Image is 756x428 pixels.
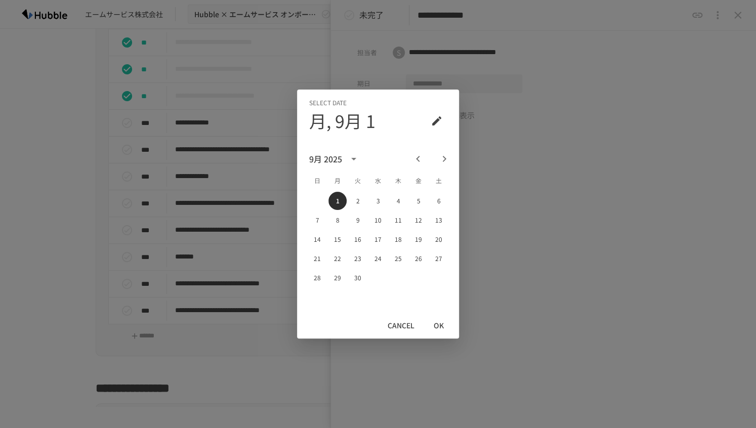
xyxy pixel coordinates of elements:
button: 16 [349,230,367,248]
button: 2 [349,192,367,210]
button: 17 [369,230,387,248]
button: 28 [308,269,326,287]
button: OK [423,316,455,335]
button: 26 [409,249,428,268]
button: 15 [328,230,347,248]
button: 5 [409,192,428,210]
h4: 月, 9月 1 [309,107,375,135]
button: 30 [349,269,367,287]
button: 25 [389,249,407,268]
button: 12 [409,211,428,229]
button: 3 [369,192,387,210]
button: 6 [430,192,448,210]
button: 14 [308,230,326,248]
div: 9月 2025 [309,153,342,165]
button: 4 [389,192,407,210]
span: 水曜日 [369,170,387,191]
button: calendar view is open, go to text input view [427,111,447,131]
button: 27 [430,249,448,268]
button: 20 [430,230,448,248]
button: calendar view is open, switch to year view [345,150,362,167]
button: Cancel [384,316,418,335]
button: 29 [328,269,347,287]
button: 1 [328,192,347,210]
button: 24 [369,249,387,268]
button: 21 [308,249,326,268]
button: 19 [409,230,428,248]
button: 9 [349,211,367,229]
button: 7 [308,211,326,229]
button: 22 [328,249,347,268]
span: 土曜日 [430,170,448,191]
button: 13 [430,211,448,229]
span: 金曜日 [409,170,428,191]
button: 23 [349,249,367,268]
span: 日曜日 [308,170,326,191]
button: 11 [389,211,407,229]
button: Previous month [409,150,427,167]
span: 火曜日 [349,170,367,191]
button: 8 [328,211,347,229]
span: 月曜日 [328,170,347,191]
span: Select date [309,98,347,107]
button: Next month [436,150,453,167]
span: 木曜日 [389,170,407,191]
button: 10 [369,211,387,229]
button: 18 [389,230,407,248]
